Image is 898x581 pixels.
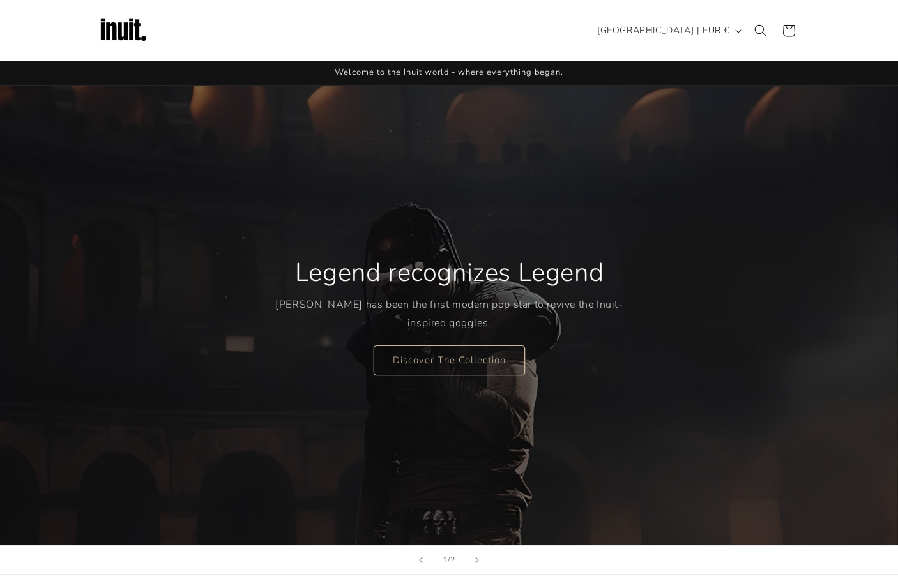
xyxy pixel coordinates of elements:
button: [GEOGRAPHIC_DATA] | EUR € [590,19,747,43]
span: / [448,554,450,566]
summary: Search [747,17,775,45]
span: Welcome to the Inuit world - where everything began. [335,66,563,78]
button: Next slide [463,546,491,574]
h2: Legend recognizes Legend [294,256,603,289]
div: Announcement [98,61,800,85]
p: [PERSON_NAME] has been the first modern pop star to revive the Inuit-inspired goggles. [275,296,623,333]
span: 2 [450,554,455,566]
span: [GEOGRAPHIC_DATA] | EUR € [597,24,729,37]
img: Inuit Logo [98,5,149,56]
a: Discover The Collection [374,345,525,375]
span: 1 [443,554,448,566]
button: Previous slide [407,546,435,574]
